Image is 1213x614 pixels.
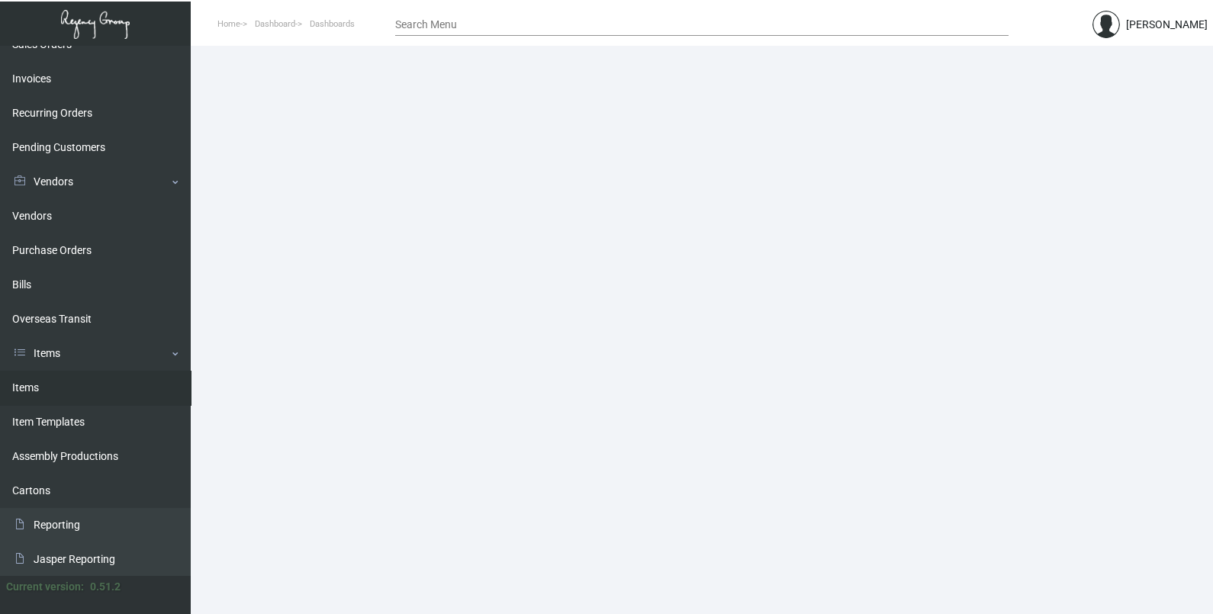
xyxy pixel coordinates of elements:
[90,579,121,595] div: 0.51.2
[217,19,240,29] span: Home
[255,19,295,29] span: Dashboard
[1092,11,1120,38] img: admin@bootstrapmaster.com
[6,579,84,595] div: Current version:
[310,19,355,29] span: Dashboards
[1126,17,1208,33] div: [PERSON_NAME]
